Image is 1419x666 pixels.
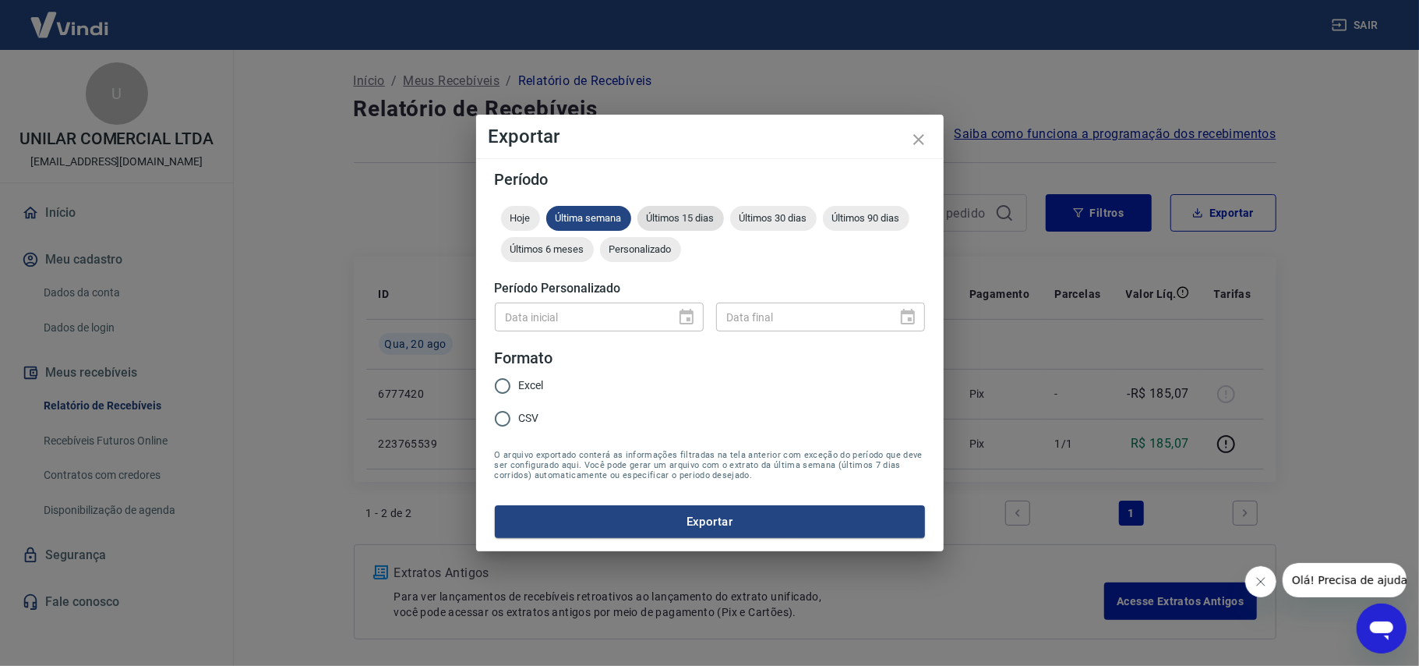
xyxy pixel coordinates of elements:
div: Últimos 90 dias [823,206,909,231]
span: Hoje [501,212,540,224]
button: Exportar [495,505,925,538]
div: Últimos 15 dias [637,206,724,231]
button: close [900,121,937,158]
div: Última semana [546,206,631,231]
input: DD/MM/YYYY [716,303,886,331]
span: Personalizado [600,243,681,255]
span: Últimos 30 dias [730,212,817,224]
h4: Exportar [489,127,931,146]
span: Última semana [546,212,631,224]
div: Hoje [501,206,540,231]
span: Últimos 15 dias [637,212,724,224]
div: Últimos 30 dias [730,206,817,231]
h5: Período [495,172,925,187]
h5: Período Personalizado [495,281,925,296]
div: Últimos 6 meses [501,237,594,262]
legend: Formato [495,347,553,370]
iframe: Botão para abrir a janela de mensagens [1357,604,1407,654]
div: Personalizado [600,237,681,262]
span: Olá! Precisa de ajuda? [9,11,131,23]
input: DD/MM/YYYY [495,303,665,331]
span: Últimos 6 meses [501,243,594,255]
iframe: Fechar mensagem [1245,566,1276,597]
span: O arquivo exportado conterá as informações filtradas na tela anterior com exceção do período que ... [495,450,925,480]
iframe: Mensagem da empresa [1283,563,1407,597]
span: Excel [519,377,544,394]
span: Últimos 90 dias [823,212,909,224]
span: CSV [519,410,539,427]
